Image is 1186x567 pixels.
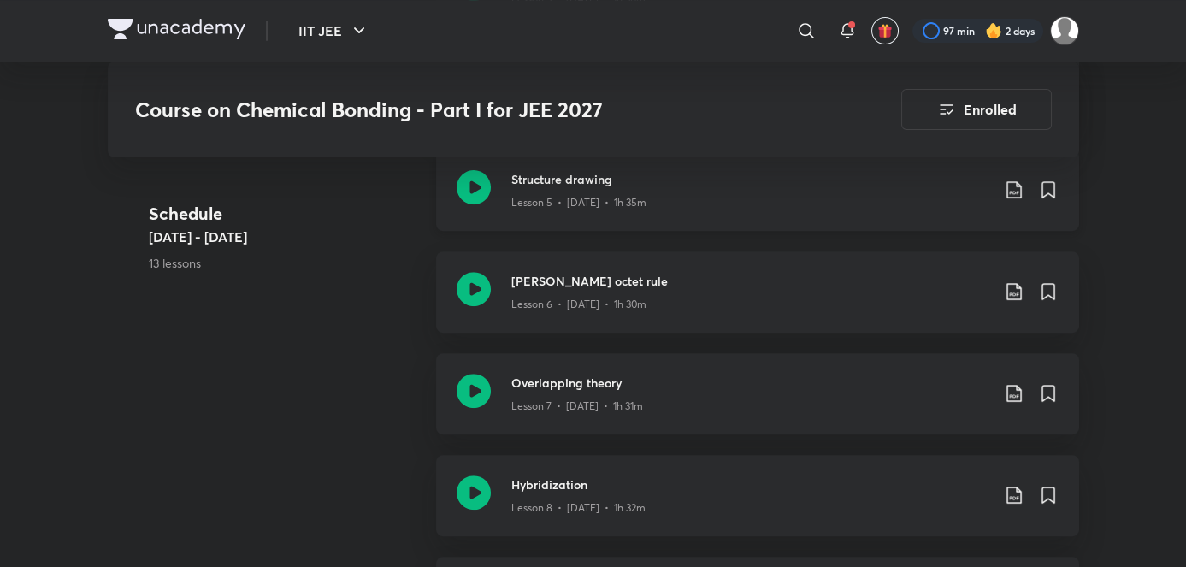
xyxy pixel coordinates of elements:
a: [PERSON_NAME] octet ruleLesson 6 • [DATE] • 1h 30m [436,251,1079,353]
img: Company Logo [108,19,245,39]
h3: Structure drawing [511,170,990,188]
img: SUBHRANGSU DAS [1050,16,1079,45]
img: streak [985,22,1002,39]
button: avatar [871,17,899,44]
img: avatar [877,23,893,38]
h3: Course on Chemical Bonding - Part I for JEE 2027 [135,97,805,122]
button: Enrolled [901,89,1052,130]
p: Lesson 6 • [DATE] • 1h 30m [511,297,646,312]
h4: Schedule [149,201,422,227]
p: Lesson 8 • [DATE] • 1h 32m [511,500,646,516]
h3: Hybridization [511,475,990,493]
p: Lesson 5 • [DATE] • 1h 35m [511,195,646,210]
a: Structure drawingLesson 5 • [DATE] • 1h 35m [436,150,1079,251]
h3: Overlapping theory [511,374,990,392]
h3: [PERSON_NAME] octet rule [511,272,990,290]
a: Overlapping theoryLesson 7 • [DATE] • 1h 31m [436,353,1079,455]
p: Lesson 7 • [DATE] • 1h 31m [511,399,643,414]
a: HybridizationLesson 8 • [DATE] • 1h 32m [436,455,1079,557]
button: IIT JEE [288,14,380,48]
p: 13 lessons [149,254,422,272]
h5: [DATE] - [DATE] [149,227,422,247]
a: Company Logo [108,19,245,44]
